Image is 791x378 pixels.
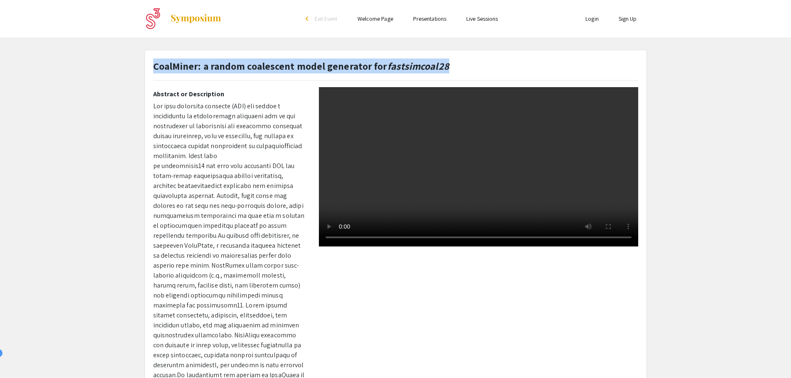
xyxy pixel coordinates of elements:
img: Symposium by ForagerOne [170,14,222,24]
h2: Abstract or Description [153,90,306,98]
iframe: Chat [6,341,35,372]
a: Welcome Page [358,15,393,22]
div: arrow_back_ios [306,16,311,21]
a: Live Sessions [466,15,498,22]
a: 2025 SDSU Student Symposium (S3) [144,8,222,29]
a: Sign Up [619,15,637,22]
a: Presentations [413,15,446,22]
em: fastsimcoal28 [387,59,449,73]
strong: CoalMiner: a random coalescent model generator for [153,59,449,73]
span: Exit Event [315,15,338,22]
img: 2025 SDSU Student Symposium (S3) [144,8,162,29]
a: Login [585,15,599,22]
